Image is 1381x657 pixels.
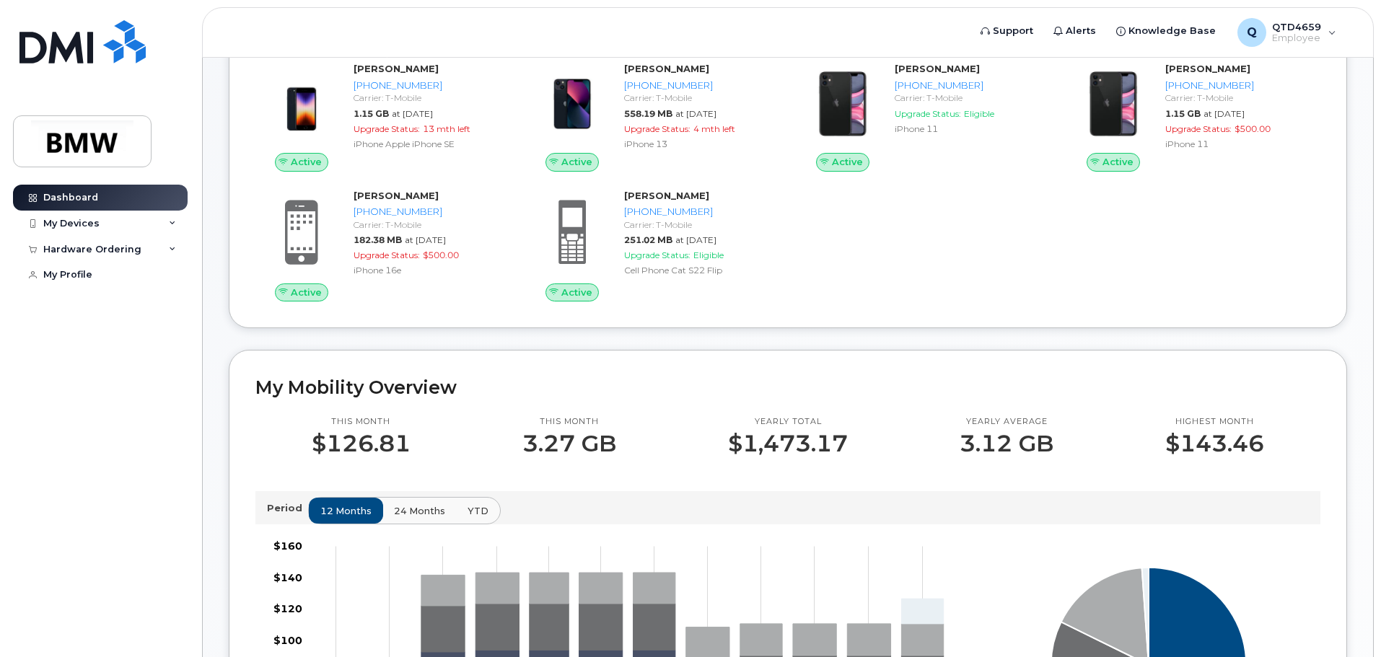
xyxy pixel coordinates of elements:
span: at [DATE] [1204,108,1245,119]
span: Employee [1272,32,1321,44]
img: image20231002-3703462-1ig824h.jpeg [538,69,607,138]
tspan: $120 [273,603,302,616]
span: Active [561,155,592,169]
div: [PHONE_NUMBER] [624,79,773,92]
a: Alerts [1043,17,1106,45]
span: 4 mth left [693,123,735,134]
span: Support [993,24,1033,38]
strong: [PERSON_NAME] [354,190,439,201]
div: Carrier: T-Mobile [895,92,1044,104]
span: $500.00 [1235,123,1271,134]
span: 251.02 MB [624,234,672,245]
a: Knowledge Base [1106,17,1226,45]
h2: My Mobility Overview [255,376,1320,398]
p: This month [312,416,411,428]
strong: [PERSON_NAME] [1165,63,1250,74]
span: at [DATE] [405,234,446,245]
div: iPhone Apple iPhone SE [354,138,503,150]
span: 558.19 MB [624,108,672,119]
span: Knowledge Base [1128,24,1216,38]
strong: [PERSON_NAME] [895,63,980,74]
span: Q [1247,24,1257,41]
p: $126.81 [312,431,411,457]
p: $1,473.17 [728,431,848,457]
span: Active [291,155,322,169]
a: Active[PERSON_NAME][PHONE_NUMBER]Carrier: T-MobileUpgrade Status:EligibleiPhone 11 [797,62,1050,172]
strong: [PERSON_NAME] [624,63,709,74]
span: 24 months [394,504,445,518]
div: iPhone 13 [624,138,773,150]
tspan: $100 [273,634,302,647]
strong: [PERSON_NAME] [624,190,709,201]
span: Upgrade Status: [354,250,420,260]
div: iPhone 11 [895,123,1044,135]
p: 3.12 GB [960,431,1053,457]
span: at [DATE] [675,234,716,245]
g: 864-652-5425 [901,599,943,625]
iframe: Messenger Launcher [1318,594,1370,646]
div: QTD4659 [1227,18,1346,47]
img: image20231002-3703462-10zne2t.jpeg [267,69,336,138]
div: [PHONE_NUMBER] [1165,79,1315,92]
span: Upgrade Status: [624,250,690,260]
strong: [PERSON_NAME] [354,63,439,74]
span: Upgrade Status: [354,123,420,134]
span: Upgrade Status: [624,123,690,134]
div: Cell Phone Cat S22 Flip [624,264,773,276]
a: Active[PERSON_NAME][PHONE_NUMBER]Carrier: T-Mobile182.38 MBat [DATE]Upgrade Status:$500.00iPhone 16e [255,189,509,301]
span: QTD4659 [1272,21,1321,32]
div: [PHONE_NUMBER] [354,79,503,92]
span: Active [832,155,863,169]
p: This month [522,416,616,428]
span: Eligible [964,108,994,119]
p: Yearly total [728,416,848,428]
span: Upgrade Status: [895,108,961,119]
span: Alerts [1066,24,1096,38]
p: Yearly average [960,416,1053,428]
span: at [DATE] [392,108,433,119]
span: Active [291,286,322,299]
p: 3.27 GB [522,431,616,457]
div: iPhone 11 [1165,138,1315,150]
tspan: $160 [273,540,302,553]
a: Active[PERSON_NAME][PHONE_NUMBER]Carrier: T-Mobile1.15 GBat [DATE]Upgrade Status:$500.00iPhone 11 [1067,62,1320,172]
span: Upgrade Status: [1165,123,1232,134]
span: at [DATE] [675,108,716,119]
span: Active [561,286,592,299]
span: Active [1102,155,1134,169]
span: 182.38 MB [354,234,402,245]
span: YTD [468,504,488,518]
tspan: $140 [273,571,302,584]
div: Carrier: T-Mobile [624,219,773,231]
p: Period [267,501,308,515]
span: 1.15 GB [354,108,389,119]
a: Active[PERSON_NAME][PHONE_NUMBER]Carrier: T-Mobile558.19 MBat [DATE]Upgrade Status:4 mth leftiPho... [526,62,779,172]
a: Support [970,17,1043,45]
iframe: Messenger [1063,304,1370,587]
div: Carrier: T-Mobile [1165,92,1315,104]
span: 13 mth left [423,123,470,134]
div: [PHONE_NUMBER] [895,79,1044,92]
div: [PHONE_NUMBER] [354,205,503,219]
img: iPhone_11.jpg [808,69,877,138]
div: iPhone 16e [354,264,503,276]
div: Carrier: T-Mobile [354,219,503,231]
span: 1.15 GB [1165,108,1201,119]
a: Active[PERSON_NAME][PHONE_NUMBER]Carrier: T-Mobile251.02 MBat [DATE]Upgrade Status:EligibleCell P... [526,189,779,301]
span: $500.00 [423,250,459,260]
img: iPhone_11.jpg [1079,69,1148,138]
a: Active[PERSON_NAME][PHONE_NUMBER]Carrier: T-Mobile1.15 GBat [DATE]Upgrade Status:13 mth leftiPhon... [255,62,509,172]
div: [PHONE_NUMBER] [624,205,773,219]
div: Carrier: T-Mobile [624,92,773,104]
span: Eligible [693,250,724,260]
div: Carrier: T-Mobile [354,92,503,104]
